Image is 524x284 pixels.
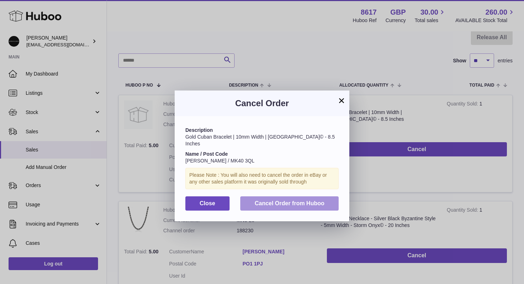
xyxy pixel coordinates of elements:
[185,158,255,164] span: [PERSON_NAME] / MK40 3QL
[185,134,335,146] span: Gold Cuban Bracelet | 10mm Width | [GEOGRAPHIC_DATA]© - 8.5 Inches
[337,96,346,105] button: ×
[185,151,228,157] strong: Name / Post Code
[185,196,230,211] button: Close
[185,98,339,109] h3: Cancel Order
[240,196,339,211] button: Cancel Order from Huboo
[200,200,215,206] span: Close
[255,200,324,206] span: Cancel Order from Huboo
[185,168,339,189] div: Please Note : You will also need to cancel the order in eBay or any other sales platform it was o...
[185,127,213,133] strong: Description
